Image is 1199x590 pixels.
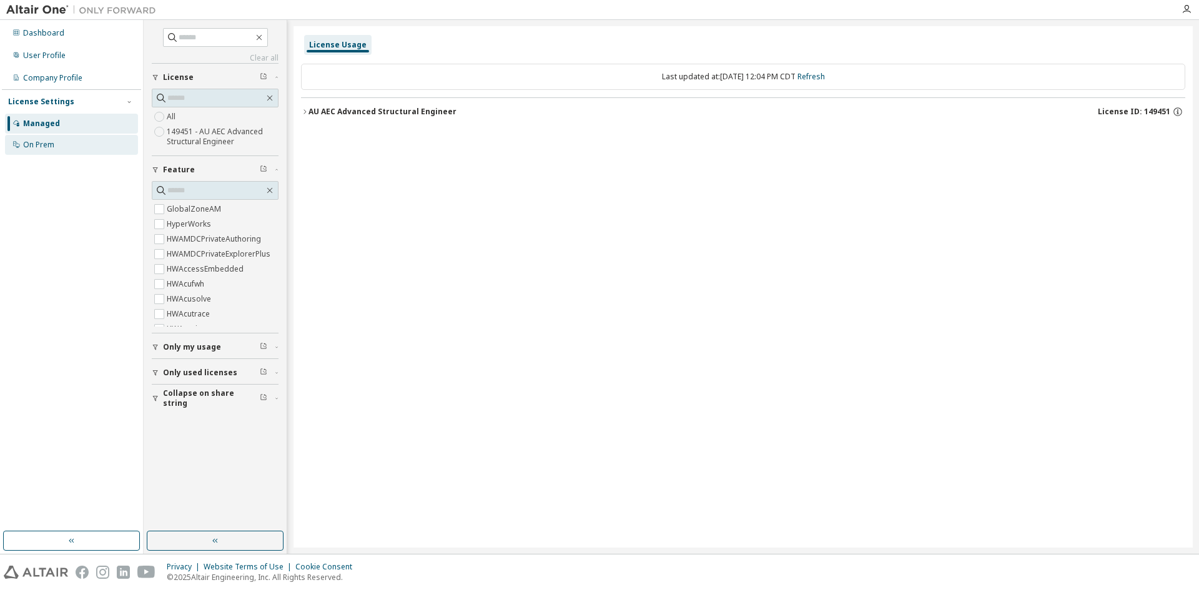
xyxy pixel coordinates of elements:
[163,72,194,82] span: License
[260,72,267,82] span: Clear filter
[8,97,74,107] div: License Settings
[204,562,295,572] div: Website Terms of Use
[6,4,162,16] img: Altair One
[167,124,279,149] label: 149451 - AU AEC Advanced Structural Engineer
[167,562,204,572] div: Privacy
[167,572,360,583] p: © 2025 Altair Engineering, Inc. All Rights Reserved.
[1098,107,1170,117] span: License ID: 149451
[301,98,1185,125] button: AU AEC Advanced Structural EngineerLicense ID: 149451
[23,140,54,150] div: On Prem
[797,71,825,82] a: Refresh
[96,566,109,579] img: instagram.svg
[260,393,267,403] span: Clear filter
[167,322,210,337] label: HWAcuview
[167,262,246,277] label: HWAccessEmbedded
[163,388,260,408] span: Collapse on share string
[309,40,367,50] div: License Usage
[167,217,214,232] label: HyperWorks
[167,307,212,322] label: HWAcutrace
[117,566,130,579] img: linkedin.svg
[152,53,279,63] a: Clear all
[295,562,360,572] div: Cookie Consent
[163,342,221,352] span: Only my usage
[167,202,224,217] label: GlobalZoneAM
[163,368,237,378] span: Only used licenses
[260,165,267,175] span: Clear filter
[301,64,1185,90] div: Last updated at: [DATE] 12:04 PM CDT
[23,119,60,129] div: Managed
[260,368,267,378] span: Clear filter
[137,566,155,579] img: youtube.svg
[152,156,279,184] button: Feature
[23,73,82,83] div: Company Profile
[167,277,207,292] label: HWAcufwh
[260,342,267,352] span: Clear filter
[167,247,273,262] label: HWAMDCPrivateExplorerPlus
[23,51,66,61] div: User Profile
[4,566,68,579] img: altair_logo.svg
[152,64,279,91] button: License
[308,107,456,117] div: AU AEC Advanced Structural Engineer
[23,28,64,38] div: Dashboard
[152,359,279,386] button: Only used licenses
[76,566,89,579] img: facebook.svg
[163,165,195,175] span: Feature
[167,292,214,307] label: HWAcusolve
[167,109,178,124] label: All
[152,333,279,361] button: Only my usage
[152,385,279,412] button: Collapse on share string
[167,232,264,247] label: HWAMDCPrivateAuthoring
